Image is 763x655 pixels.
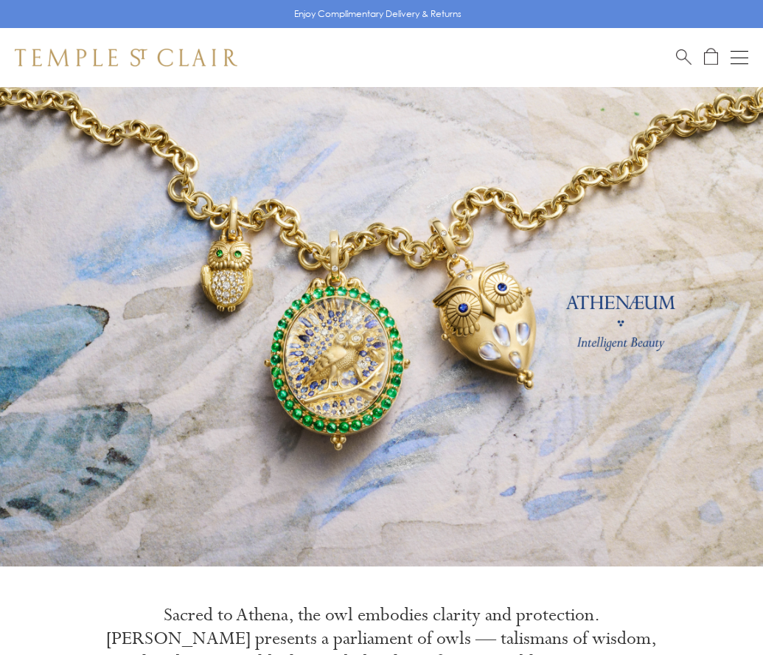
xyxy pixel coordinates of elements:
button: Open navigation [731,49,748,66]
p: Enjoy Complimentary Delivery & Returns [294,7,461,21]
a: Open Shopping Bag [704,48,718,66]
img: Temple St. Clair [15,49,237,66]
a: Search [676,48,691,66]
